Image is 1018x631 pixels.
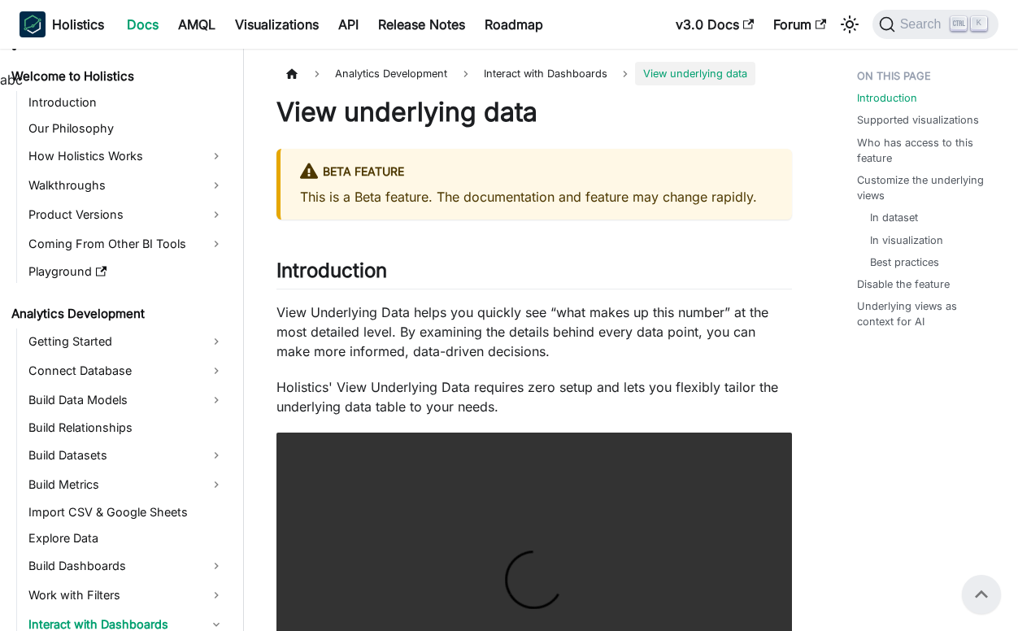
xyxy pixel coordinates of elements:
[20,11,104,37] a: HolisticsHolistics
[20,11,46,37] img: Holistics
[24,501,229,524] a: Import CSV & Google Sheets
[870,210,918,225] a: In dataset
[857,112,979,128] a: Supported visualizations
[476,62,616,85] span: Interact with Dashboards
[895,17,951,32] span: Search
[971,16,987,31] kbd: K
[24,442,229,468] a: Build Datasets
[276,259,792,289] h2: Introduction
[117,11,168,37] a: Docs
[857,90,917,106] a: Introduction
[870,255,939,270] a: Best practices
[276,96,792,128] h1: View underlying data
[327,62,455,85] span: Analytics Development
[276,62,307,85] a: Home page
[666,11,763,37] a: v3.0 Docs
[24,143,229,169] a: How Holistics Works
[24,582,229,608] a: Work with Filters
[300,162,772,183] div: BETA FEATURE
[276,62,792,85] nav: Breadcrumbs
[276,377,792,416] p: Holistics' View Underlying Data requires zero setup and lets you flexibly tailor the underlying d...
[24,553,229,579] a: Build Dashboards
[857,135,992,166] a: Who has access to this feature
[24,231,229,257] a: Coming From Other BI Tools
[24,117,229,140] a: Our Philosophy
[24,416,229,439] a: Build Relationships
[635,62,755,85] span: View underlying data
[857,298,992,329] a: Underlying views as context for AI
[24,358,229,384] a: Connect Database
[24,329,229,355] a: Getting Started
[225,11,328,37] a: Visualizations
[52,15,104,34] b: Holistics
[24,472,229,498] a: Build Metrics
[168,11,225,37] a: AMQL
[368,11,475,37] a: Release Notes
[857,172,992,203] a: Customize the underlying views
[7,302,229,325] a: Analytics Development
[763,11,836,37] a: Forum
[962,575,1001,614] button: Scroll back to top
[475,11,553,37] a: Roadmap
[328,11,368,37] a: API
[837,11,863,37] button: Switch between dark and light mode (currently light mode)
[7,65,229,88] a: Welcome to Holistics
[276,302,792,361] p: View Underlying Data helps you quickly see “what makes up this number” at the most detailed level...
[24,527,229,550] a: Explore Data
[24,202,229,228] a: Product Versions
[872,10,998,39] button: Search (Ctrl+K)
[24,91,229,114] a: Introduction
[24,260,229,283] a: Playground
[857,276,950,292] a: Disable the feature
[24,387,229,413] a: Build Data Models
[24,172,229,198] a: Walkthroughs
[300,187,772,207] p: This is a Beta feature. The documentation and feature may change rapidly.
[870,233,943,248] a: In visualization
